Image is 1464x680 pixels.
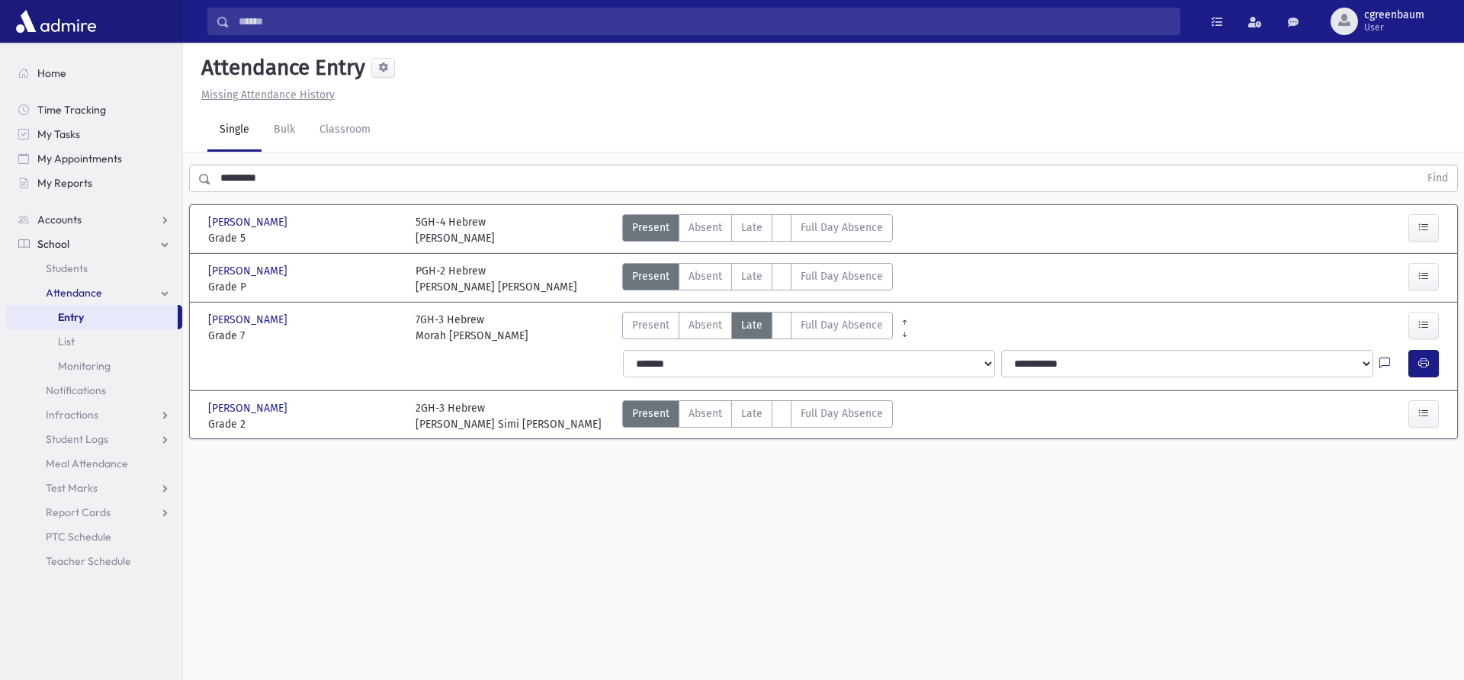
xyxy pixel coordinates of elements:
[6,329,182,354] a: List
[6,427,182,451] a: Student Logs
[801,220,883,236] span: Full Day Absence
[46,432,108,446] span: Student Logs
[208,416,400,432] span: Grade 2
[741,220,762,236] span: Late
[801,268,883,284] span: Full Day Absence
[632,220,669,236] span: Present
[689,268,722,284] span: Absent
[622,400,893,432] div: AttTypes
[37,103,106,117] span: Time Tracking
[46,457,128,470] span: Meal Attendance
[195,55,365,81] h5: Attendance Entry
[801,406,883,422] span: Full Day Absence
[58,359,111,373] span: Monitoring
[6,305,178,329] a: Entry
[37,66,66,80] span: Home
[230,8,1180,35] input: Search
[46,408,98,422] span: Infractions
[1418,165,1457,191] button: Find
[262,109,307,152] a: Bulk
[632,406,669,422] span: Present
[6,61,182,85] a: Home
[208,312,291,328] span: [PERSON_NAME]
[6,232,182,256] a: School
[416,400,602,432] div: 2GH-3 Hebrew [PERSON_NAME] Simi [PERSON_NAME]
[6,98,182,122] a: Time Tracking
[416,312,528,344] div: 7GH-3 Hebrew Morah [PERSON_NAME]
[689,317,722,333] span: Absent
[801,317,883,333] span: Full Day Absence
[622,312,893,344] div: AttTypes
[58,310,84,324] span: Entry
[622,263,893,295] div: AttTypes
[58,335,75,348] span: List
[6,524,182,549] a: PTC Schedule
[632,268,669,284] span: Present
[46,481,98,495] span: Test Marks
[6,549,182,573] a: Teacher Schedule
[416,214,495,246] div: 5GH-4 Hebrew [PERSON_NAME]
[207,109,262,152] a: Single
[6,256,182,281] a: Students
[6,476,182,500] a: Test Marks
[689,406,722,422] span: Absent
[6,378,182,403] a: Notifications
[46,505,111,519] span: Report Cards
[46,383,106,397] span: Notifications
[689,220,722,236] span: Absent
[12,6,100,37] img: AdmirePro
[6,354,182,378] a: Monitoring
[208,230,400,246] span: Grade 5
[6,281,182,305] a: Attendance
[6,500,182,524] a: Report Cards
[622,214,893,246] div: AttTypes
[37,127,80,141] span: My Tasks
[6,451,182,476] a: Meal Attendance
[307,109,383,152] a: Classroom
[46,554,131,568] span: Teacher Schedule
[208,279,400,295] span: Grade P
[416,263,577,295] div: PGH-2 Hebrew [PERSON_NAME] [PERSON_NAME]
[46,261,88,275] span: Students
[741,268,762,284] span: Late
[6,171,182,195] a: My Reports
[195,88,335,101] a: Missing Attendance History
[37,176,92,190] span: My Reports
[632,317,669,333] span: Present
[46,286,102,300] span: Attendance
[208,328,400,344] span: Grade 7
[6,146,182,171] a: My Appointments
[1364,9,1424,21] span: cgreenbaum
[208,263,291,279] span: [PERSON_NAME]
[741,317,762,333] span: Late
[1364,21,1424,34] span: User
[208,400,291,416] span: [PERSON_NAME]
[6,207,182,232] a: Accounts
[46,530,111,544] span: PTC Schedule
[201,88,335,101] u: Missing Attendance History
[37,237,69,251] span: School
[6,122,182,146] a: My Tasks
[208,214,291,230] span: [PERSON_NAME]
[741,406,762,422] span: Late
[6,403,182,427] a: Infractions
[37,152,122,165] span: My Appointments
[37,213,82,226] span: Accounts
